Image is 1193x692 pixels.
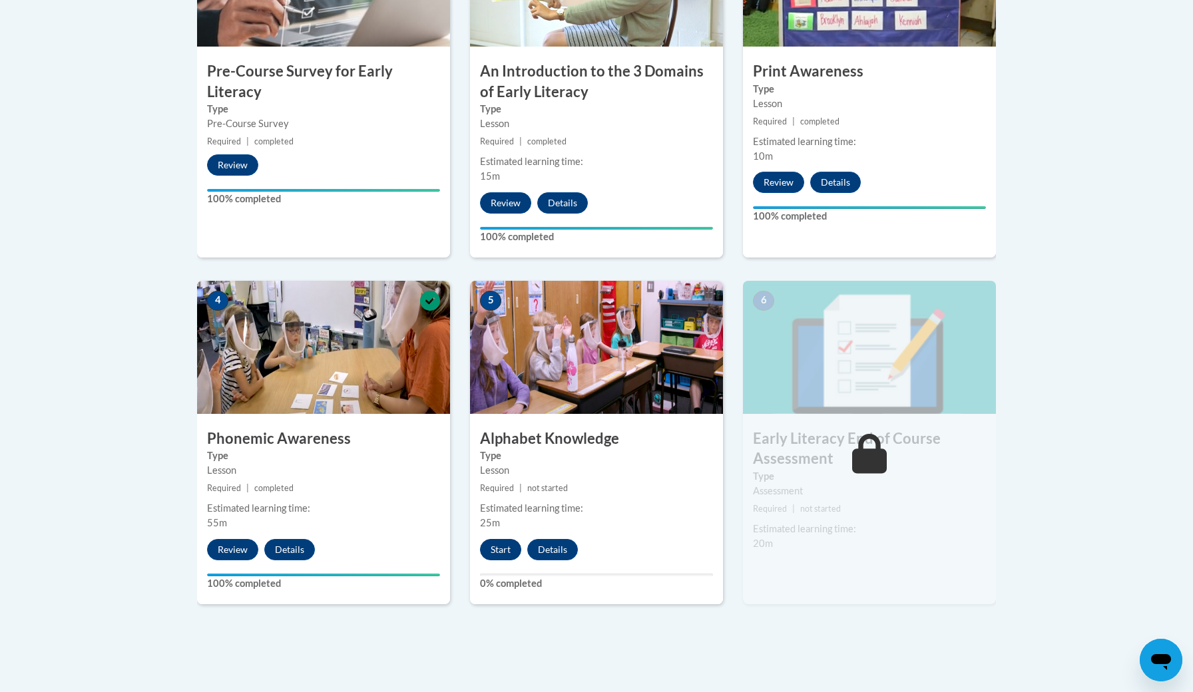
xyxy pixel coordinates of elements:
iframe: Button to launch messaging window [1140,639,1182,681]
h3: Print Awareness [743,61,996,82]
button: Details [537,192,588,214]
div: Your progress [753,206,986,209]
h3: Pre-Course Survey for Early Literacy [197,61,450,102]
span: Required [207,136,241,146]
button: Details [527,539,578,560]
span: not started [800,504,841,514]
div: Your progress [207,189,440,192]
span: completed [254,483,294,493]
div: Estimated learning time: [753,134,986,149]
label: 100% completed [753,209,986,224]
h3: Alphabet Knowledge [470,429,723,449]
h3: Phonemic Awareness [197,429,450,449]
button: Details [810,172,861,193]
span: 15m [480,170,500,182]
div: Estimated learning time: [480,154,713,169]
div: Your progress [207,574,440,576]
button: Review [207,539,258,560]
span: | [246,136,249,146]
span: not started [527,483,568,493]
span: completed [527,136,567,146]
span: Required [480,483,514,493]
img: Course Image [743,281,996,414]
button: Review [753,172,804,193]
button: Review [207,154,258,176]
span: 55m [207,517,227,528]
span: Required [753,116,787,126]
span: 5 [480,291,501,311]
div: Assessment [753,484,986,498]
div: Estimated learning time: [480,501,713,516]
div: Estimated learning time: [753,522,986,536]
span: Required [480,136,514,146]
label: 100% completed [207,192,440,206]
span: 10m [753,150,773,162]
h3: An Introduction to the 3 Domains of Early Literacy [470,61,723,102]
div: Lesson [480,463,713,478]
h3: Early Literacy End of Course Assessment [743,429,996,470]
span: | [246,483,249,493]
button: Review [480,192,531,214]
label: Type [480,102,713,116]
label: 100% completed [480,230,713,244]
div: Your progress [480,227,713,230]
span: completed [254,136,294,146]
div: Estimated learning time: [207,501,440,516]
div: Lesson [207,463,440,478]
span: completed [800,116,839,126]
span: 25m [480,517,500,528]
label: 100% completed [207,576,440,591]
div: Pre-Course Survey [207,116,440,131]
span: Required [207,483,241,493]
label: Type [207,448,440,463]
button: Details [264,539,315,560]
label: Type [207,102,440,116]
span: | [519,136,522,146]
span: Required [753,504,787,514]
div: Lesson [753,96,986,111]
span: | [792,116,795,126]
span: | [792,504,795,514]
label: Type [753,469,986,484]
span: 20m [753,538,773,549]
label: Type [753,82,986,96]
label: Type [480,448,713,463]
span: 6 [753,291,774,311]
label: 0% completed [480,576,713,591]
span: 4 [207,291,228,311]
span: | [519,483,522,493]
img: Course Image [197,281,450,414]
button: Start [480,539,521,560]
div: Lesson [480,116,713,131]
img: Course Image [470,281,723,414]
